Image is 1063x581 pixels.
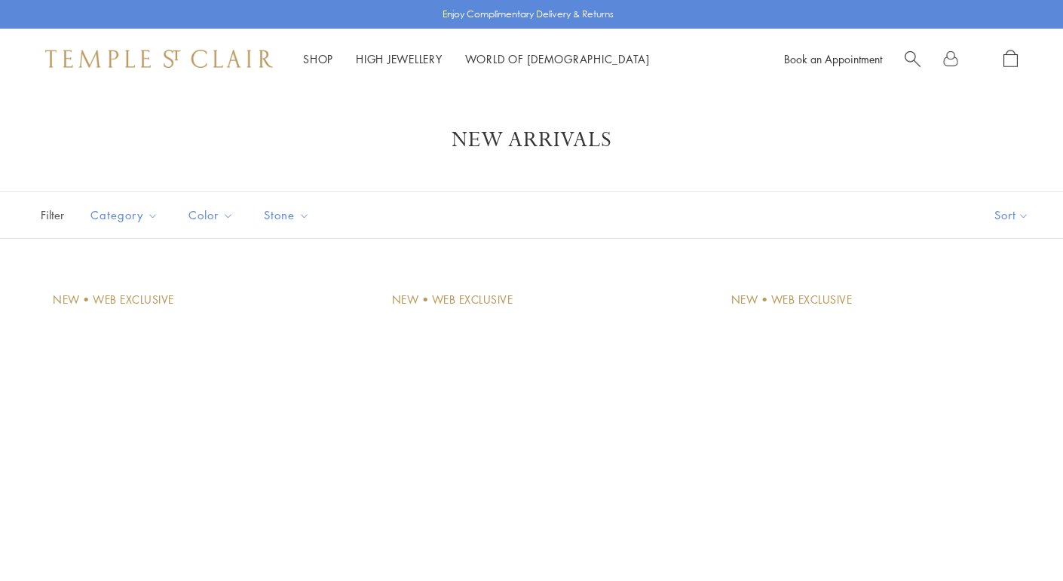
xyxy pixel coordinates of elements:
a: Search [905,50,921,69]
nav: Main navigation [303,50,650,69]
div: New • Web Exclusive [392,292,513,308]
a: ShopShop [303,51,333,66]
span: Stone [256,206,321,225]
a: Book an Appointment [784,51,882,66]
span: Category [83,206,170,225]
div: New • Web Exclusive [731,292,853,308]
a: High JewelleryHigh Jewellery [356,51,443,66]
button: Color [177,198,245,232]
span: Color [181,206,245,225]
button: Category [79,198,170,232]
a: World of [DEMOGRAPHIC_DATA]World of [DEMOGRAPHIC_DATA] [465,51,650,66]
button: Stone [253,198,321,232]
div: New • Web Exclusive [53,292,174,308]
img: Temple St. Clair [45,50,273,68]
a: Open Shopping Bag [1003,50,1018,69]
p: Enjoy Complimentary Delivery & Returns [443,7,614,22]
h1: New Arrivals [60,127,1003,154]
button: Show sort by [960,192,1063,238]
